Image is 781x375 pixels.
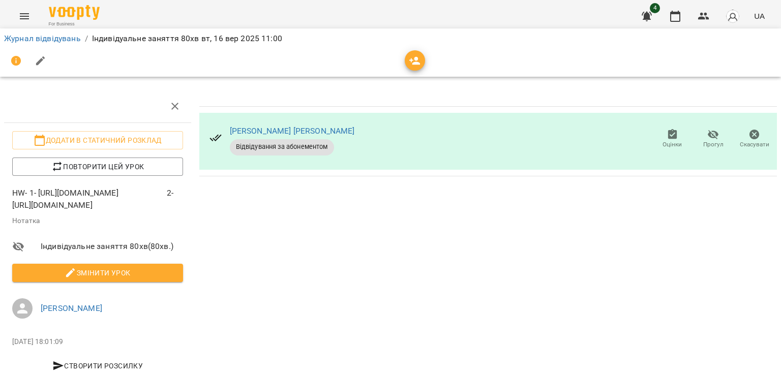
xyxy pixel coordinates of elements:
[16,360,179,372] span: Створити розсилку
[4,34,81,43] a: Журнал відвідувань
[663,140,682,149] span: Оцінки
[12,337,183,347] p: [DATE] 18:01:09
[650,3,660,13] span: 4
[750,7,769,25] button: UA
[12,4,37,28] button: Menu
[740,140,769,149] span: Скасувати
[12,158,183,176] button: Повторити цей урок
[12,264,183,282] button: Змінити урок
[12,131,183,149] button: Додати в статичний розклад
[693,125,734,153] button: Прогул
[20,134,175,146] span: Додати в статичний розклад
[41,240,183,253] span: Індивідуальне заняття 80хв ( 80 хв. )
[49,5,100,20] img: Voopty Logo
[20,267,175,279] span: Змінити урок
[652,125,693,153] button: Оцінки
[12,187,183,211] p: HW- 1- [URL][DOMAIN_NAME] 2-[URL][DOMAIN_NAME]
[734,125,775,153] button: Скасувати
[41,303,102,313] a: [PERSON_NAME]
[20,161,175,173] span: Повторити цей урок
[230,142,334,151] span: Відвідування за абонементом
[726,9,740,23] img: avatar_s.png
[4,33,777,45] nav: breadcrumb
[92,33,282,45] p: Індивідуальне заняття 80хв вт, 16 вер 2025 11:00
[703,140,724,149] span: Прогул
[49,21,100,27] span: For Business
[12,357,183,375] button: Створити розсилку
[85,33,88,45] li: /
[12,216,183,226] p: Нотатка
[230,126,355,136] a: [PERSON_NAME] [PERSON_NAME]
[754,11,765,21] span: UA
